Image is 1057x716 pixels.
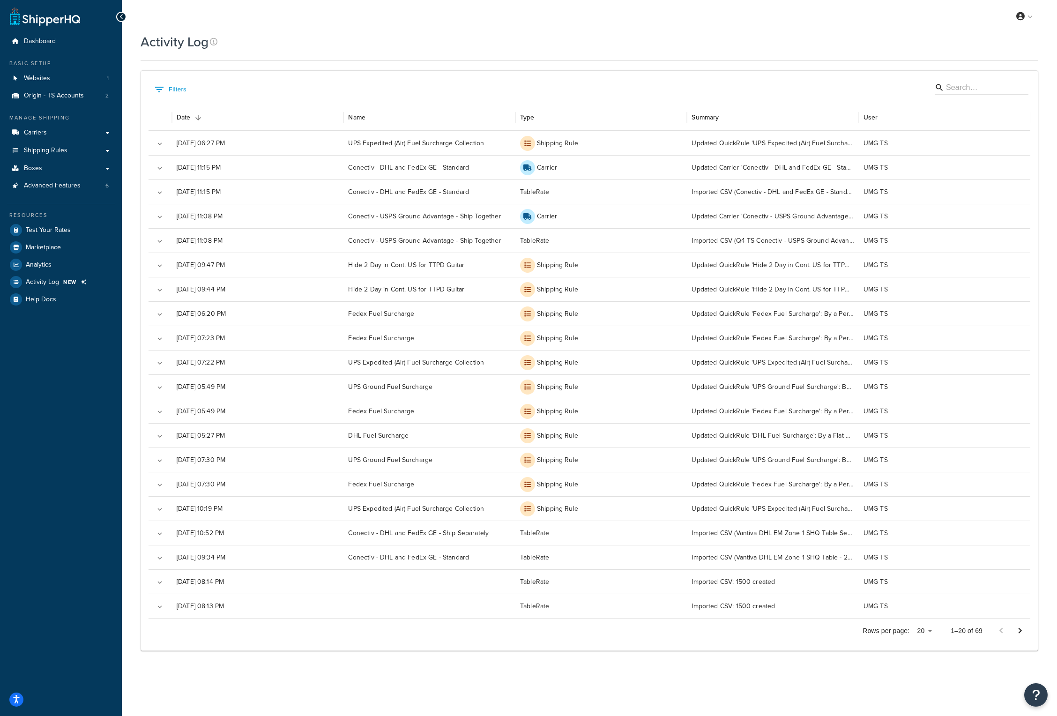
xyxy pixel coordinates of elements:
div: Conectiv - USPS Ground Advantage - Ship Together [343,228,515,253]
a: Marketplace [7,239,115,256]
div: UMG TS [859,301,1030,326]
div: [DATE] 11:15 PM [172,155,343,179]
span: Marketplace [26,244,61,252]
div: Updated QuickRule 'Hide 2 Day in Cont. US for TTPD Guitar': By a Flat Rate, And Apply This Rate T... [687,277,858,301]
div: [DATE] 07:30 PM [172,472,343,496]
a: Activity Log NEW [7,274,115,291]
div: [DATE] 06:20 PM [172,301,343,326]
div: UMG TS [859,423,1030,447]
div: Fedex Fuel Surcharge [343,301,515,326]
span: Advanced Features [24,182,81,190]
div: Summary [692,112,719,122]
div: DHL Fuel Surcharge [343,423,515,447]
button: Expand [153,308,166,321]
div: TableRate [515,228,687,253]
div: UMG TS [859,228,1030,253]
a: Test Your Rates [7,222,115,239]
p: Shipping Rule [537,309,578,319]
span: Activity Log [26,278,59,286]
p: Carrier [537,163,557,172]
button: Expand [153,259,166,272]
div: Updated QuickRule 'UPS Expedited (Air) Fuel Surcharge Collection': By a Percentage [687,350,858,374]
div: Updated QuickRule 'UPS Expedited (Air) Fuel Surcharge Collection': By a Percentage [687,496,858,521]
div: Fedex Fuel Surcharge [343,399,515,423]
button: Show filters [152,82,189,97]
p: Shipping Rule [537,455,578,465]
a: Boxes [7,160,115,177]
button: Expand [153,527,166,540]
div: [DATE] 10:19 PM [172,496,343,521]
span: NEW [63,278,77,286]
button: Expand [153,430,166,443]
div: [DATE] 11:08 PM [172,204,343,228]
button: Expand [153,454,166,467]
p: Shipping Rule [537,382,578,392]
a: Help Docs [7,291,115,308]
div: Updated QuickRule 'DHL Fuel Surcharge': By a Flat Rate [687,423,858,447]
div: Updated QuickRule 'UPS Ground Fuel Surcharge': By a Percentage [687,447,858,472]
div: Updated QuickRule 'Fedex Fuel Surcharge': By a Percentage [687,399,858,423]
div: [DATE] 10:52 PM [172,521,343,545]
div: UPS Ground Fuel Surcharge [343,374,515,399]
div: [DATE] 08:13 PM [172,594,343,618]
input: Search… [946,82,1014,93]
div: [DATE] 09:47 PM [172,253,343,277]
div: [DATE] 07:30 PM [172,447,343,472]
div: Date [177,112,191,122]
div: [DATE] 05:27 PM [172,423,343,447]
button: Expand [153,283,166,297]
p: Shipping Rule [537,407,578,416]
span: Carriers [24,129,47,137]
span: Origin - TS Accounts [24,92,84,100]
div: Imported CSV (Vantiva DHL EM Zone 1 SHQ Table - 20250616.csv): 16 created in Conectiv - DHL and F... [687,545,858,569]
span: 1 [107,75,109,82]
p: Carrier [537,212,557,221]
div: UMG TS [859,569,1030,594]
button: Expand [153,186,166,199]
div: Fedex Fuel Surcharge [343,326,515,350]
div: UPS Expedited (Air) Fuel Surcharge Collection [343,496,515,521]
div: UMG TS [859,399,1030,423]
p: Shipping Rule [537,431,578,440]
div: Updated Carrier 'Conectiv - DHL and FedEx GE - Standard': Internal Description (optional), Carrie... [687,155,858,179]
div: TableRate [515,569,687,594]
div: UMG TS [859,179,1030,204]
li: Origins [7,87,115,104]
button: Go to next page [1011,621,1029,640]
div: UMG TS [859,204,1030,228]
div: Conectiv - DHL and FedEx GE - Standard [343,155,515,179]
button: Expand [153,405,166,418]
div: UMG TS [859,374,1030,399]
div: Conectiv - DHL and FedEx GE - Standard [343,179,515,204]
div: Updated QuickRule 'Fedex Fuel Surcharge': By a Percentage [687,472,858,496]
div: Updated QuickRule 'Hide 2 Day in Cont. US for TTPD Guitar': And Apply This Rate To... [687,253,858,277]
div: UPS Expedited (Air) Fuel Surcharge Collection [343,350,515,374]
div: UMG TS [859,594,1030,618]
div: UMG TS [859,131,1030,155]
button: Expand [153,381,166,394]
div: Type [520,112,535,122]
a: Shipping Rules [7,142,115,159]
span: Websites [24,75,50,82]
span: 2 [105,92,109,100]
button: Sort [192,111,205,124]
a: Advanced Features 6 [7,177,115,194]
div: Imported CSV (Conectiv - DHL and FedEx GE - Standard.csv): 618 created in Conectiv - DHL and FedE... [687,179,858,204]
div: Imported CSV (Q4 TS Conectiv - USPS Ground Advantage - Ship Together.csv): 592 created in Conecti... [687,228,858,253]
div: [DATE] 09:34 PM [172,545,343,569]
button: Expand [153,576,166,589]
div: [DATE] 08:14 PM [172,569,343,594]
div: UMG TS [859,326,1030,350]
button: Expand [153,162,166,175]
span: Boxes [24,164,42,172]
button: Expand [153,235,166,248]
h1: Activity Log [141,33,208,51]
button: Expand [153,137,166,150]
button: Expand [153,357,166,370]
div: User [863,112,878,122]
div: Manage Shipping [7,114,115,122]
